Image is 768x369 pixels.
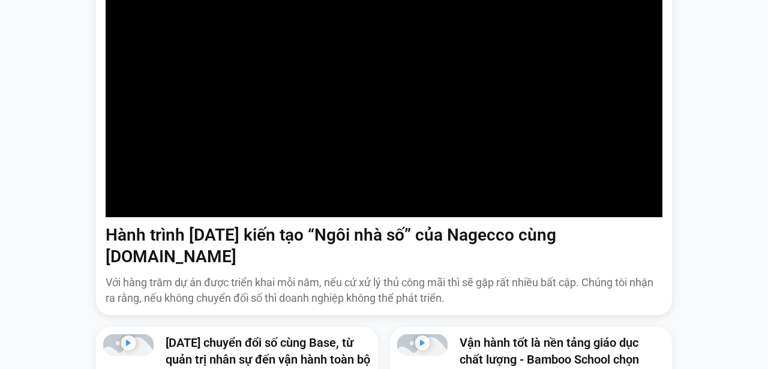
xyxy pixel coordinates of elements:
[121,335,136,355] div: Phát video
[106,275,662,305] p: Với hàng trăm dự án được triển khai mỗi năm, nếu cứ xử lý thủ công mãi thì sẽ gặp rất nhiều bất c...
[415,335,430,355] div: Phát video
[106,225,556,266] a: Hành trình [DATE] kiến tạo “Ngôi nhà số” của Nagecco cùng [DOMAIN_NAME]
